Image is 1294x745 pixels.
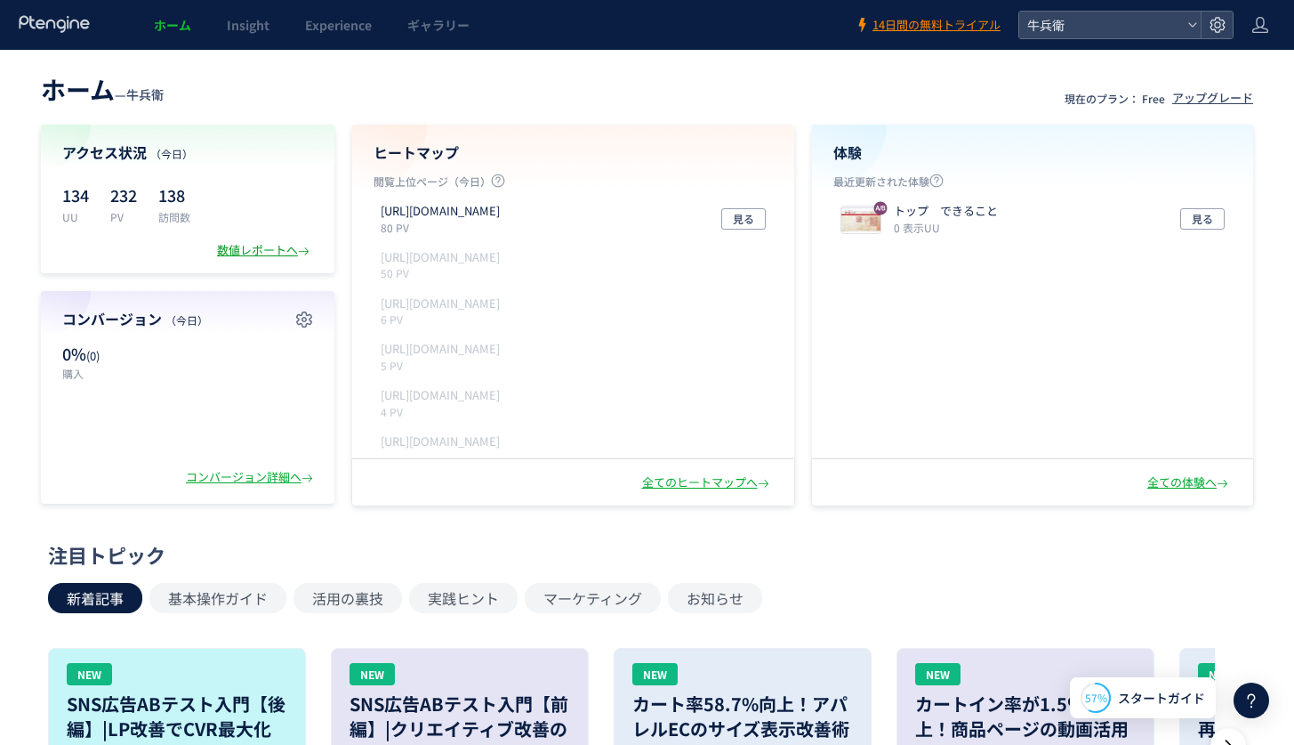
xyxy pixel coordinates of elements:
[381,312,507,327] p: 6 PV
[381,341,500,358] p: https://gyubee.jp/products/detail/21
[632,692,853,741] h3: カート率58.7%向上！アパレルECのサイズ表示改善術
[381,249,500,266] p: https://gyubee.jp
[48,541,1237,569] div: 注目トピック
[381,203,500,220] p: https://gyubee.jp/products/list
[381,449,507,465] p: 4 PV
[374,174,773,196] p: 閲覧上位ページ（今日）
[721,208,766,230] button: 見る
[165,312,208,328] span: （今日）
[733,208,754,230] span: 見る
[350,663,395,685] div: NEW
[158,209,190,224] p: 訪問数
[305,16,372,34] span: Experience
[381,220,507,235] p: 80 PV
[833,174,1233,196] p: 最近更新された体験
[62,309,313,329] h4: コンバージョン
[1180,208,1225,230] button: 見る
[1085,690,1107,705] span: 57%
[41,71,164,107] div: —
[110,181,137,209] p: 232
[227,16,269,34] span: Insight
[62,142,313,163] h4: アクセス状況
[1198,663,1243,685] div: NEW
[381,404,507,419] p: 4 PV
[872,17,1001,34] span: 14日間の無料トライアル
[158,181,190,209] p: 138
[67,692,287,741] h3: SNS広告ABテスト入門【後編】|LP改善でCVR最大化
[217,242,313,259] div: 数値レポートへ
[409,583,518,613] button: 実践ヒント
[41,71,115,107] span: ホーム
[525,583,661,613] button: マーケティング
[62,209,89,224] p: UU
[150,146,193,161] span: （今日）
[1192,208,1213,230] span: 見る
[293,583,402,613] button: 活用の裏技
[1172,90,1253,107] div: アップグレード
[1065,91,1165,106] p: 現在のプラン： Free
[894,220,940,235] i: 0 表示UU
[841,208,880,233] img: 56e0f0e2c75a5f88bd89c2246a158a9b1755086676127.jpeg
[110,209,137,224] p: PV
[894,203,998,220] p: トップ できること
[632,663,678,685] div: NEW
[86,347,100,364] span: (0)
[48,583,142,613] button: 新着記事
[855,17,1001,34] a: 14日間の無料トライアル
[381,265,507,280] p: 50 PV
[154,16,191,34] span: ホーム
[915,663,960,685] div: NEW
[1118,689,1205,708] span: スタートガイド
[381,296,500,312] p: https://gyubee.jp/products/detail/20
[381,387,500,404] p: https://gyubee.jp/products/detail/167
[642,474,773,491] div: 全てのヒートマップへ
[126,85,164,103] span: 牛兵衛
[1147,474,1232,491] div: 全ての体験へ
[833,142,1233,163] h4: 体験
[374,142,773,163] h4: ヒートマップ
[668,583,762,613] button: お知らせ
[186,469,317,486] div: コンバージョン詳細へ
[407,16,470,34] span: ギャラリー
[62,181,89,209] p: 134
[381,433,500,450] p: https://gyubee.jp/products/detail/216
[62,343,179,366] p: 0%
[67,663,112,685] div: NEW
[1022,12,1180,38] span: 牛兵衛
[149,583,286,613] button: 基本操作ガイド
[62,366,179,381] p: 購入
[381,358,507,373] p: 5 PV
